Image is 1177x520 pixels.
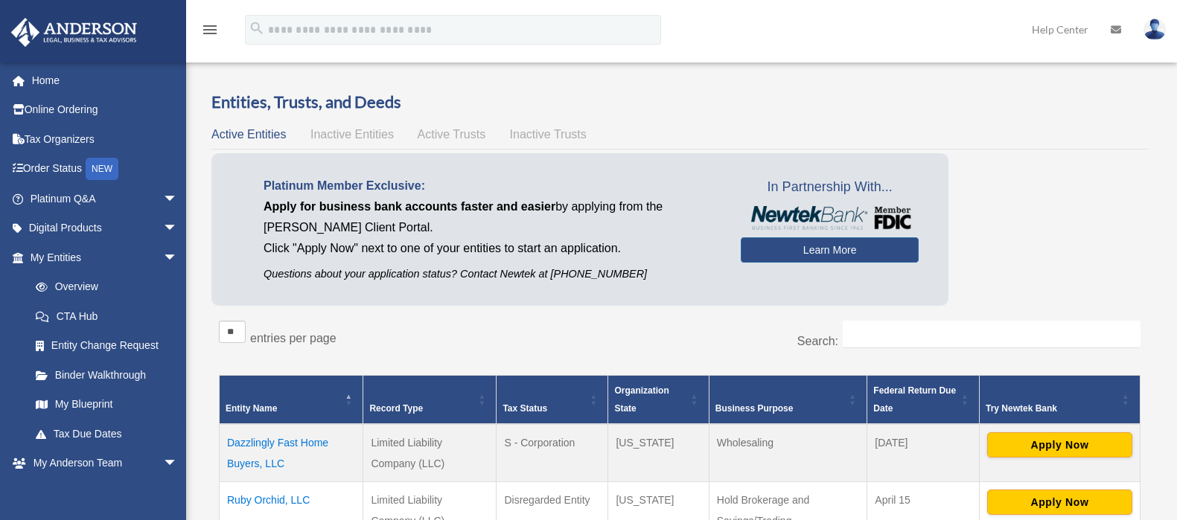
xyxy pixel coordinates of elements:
[163,184,193,214] span: arrow_drop_down
[503,403,547,414] span: Tax Status
[10,449,200,478] a: My Anderson Teamarrow_drop_down
[7,18,141,47] img: Anderson Advisors Platinum Portal
[250,332,336,344] label: entries per page
[21,419,193,449] a: Tax Due Dates
[201,26,219,39] a: menu
[510,128,587,141] span: Inactive Trusts
[163,449,193,479] span: arrow_drop_down
[497,376,608,425] th: Tax Status: Activate to sort
[10,154,200,184] a: Order StatusNEW
[987,432,1132,458] button: Apply Now
[741,176,919,199] span: In Partnership With...
[10,124,200,154] a: Tax Organizers
[21,360,193,390] a: Binder Walkthrough
[363,424,497,482] td: Limited Liability Company (LLC)
[10,243,193,272] a: My Entitiesarrow_drop_down
[614,385,669,414] span: Organization State
[264,238,718,259] p: Click "Apply Now" next to one of your entities to start an application.
[418,128,486,141] span: Active Trusts
[867,424,980,482] td: [DATE]
[497,424,608,482] td: S - Corporation
[310,128,394,141] span: Inactive Entities
[21,272,185,302] a: Overview
[10,65,200,95] a: Home
[608,424,709,482] td: [US_STATE]
[986,399,1117,417] div: Try Newtek Bank
[201,21,219,39] i: menu
[797,335,838,347] label: Search:
[264,196,718,238] p: by applying from the [PERSON_NAME] Client Portal.
[211,91,1148,114] h3: Entities, Trusts, and Deeds
[979,376,1140,425] th: Try Newtek Bank : Activate to sort
[163,214,193,244] span: arrow_drop_down
[873,385,956,414] span: Federal Return Due Date
[987,489,1132,515] button: Apply Now
[715,403,794,414] span: Business Purpose
[608,376,709,425] th: Organization State: Activate to sort
[163,243,193,273] span: arrow_drop_down
[264,200,555,213] span: Apply for business bank accounts faster and easier
[86,158,118,180] div: NEW
[21,390,193,420] a: My Blueprint
[10,184,200,214] a: Platinum Q&Aarrow_drop_down
[249,20,265,36] i: search
[709,424,867,482] td: Wholesaling
[220,424,363,482] td: Dazzlingly Fast Home Buyers, LLC
[21,301,193,331] a: CTA Hub
[264,176,718,196] p: Platinum Member Exclusive:
[363,376,497,425] th: Record Type: Activate to sort
[369,403,423,414] span: Record Type
[1143,19,1166,40] img: User Pic
[10,95,200,125] a: Online Ordering
[226,403,277,414] span: Entity Name
[10,214,200,243] a: Digital Productsarrow_drop_down
[741,237,919,263] a: Learn More
[264,265,718,283] p: Questions about your application status? Contact Newtek at [PHONE_NUMBER]
[867,376,980,425] th: Federal Return Due Date: Activate to sort
[709,376,867,425] th: Business Purpose: Activate to sort
[21,331,193,361] a: Entity Change Request
[748,206,911,230] img: NewtekBankLogoSM.png
[220,376,363,425] th: Entity Name: Activate to invert sorting
[211,128,286,141] span: Active Entities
